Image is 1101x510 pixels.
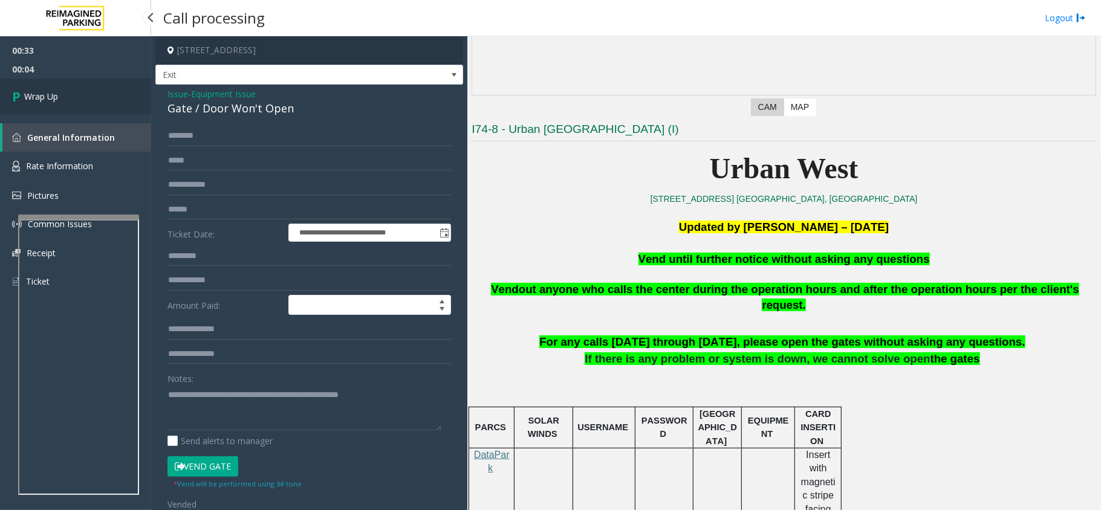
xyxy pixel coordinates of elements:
[519,283,1079,312] span: out anyone who calls the center during the operation hours and after the operation hours per the ...
[784,98,816,116] label: Map
[748,416,789,439] span: EQUIPMENT
[698,409,737,446] span: [GEOGRAPHIC_DATA]
[164,224,285,242] label: Ticket Date:
[801,409,836,446] span: CARD INSERTION
[191,88,256,100] span: Equipment Issue
[167,100,451,117] div: Gate / Door Won't Open
[585,352,930,365] span: If there is any problem or system is down, we cannot solve open
[1076,11,1086,24] img: logout
[12,161,20,172] img: 'icon'
[12,133,21,142] img: 'icon'
[577,422,628,432] span: USERNAME
[24,90,58,103] span: Wrap Up
[188,88,256,100] span: -
[174,479,302,488] small: Vend will be performed using 9# tone
[167,434,273,447] label: Send alerts to manager
[539,335,1025,348] span: For any calls [DATE] through [DATE], please open the gates without asking any questions.
[475,422,506,432] span: PARCS
[156,65,401,85] span: Exit
[164,295,285,315] label: Amount Paid:
[434,295,450,305] span: Increase value
[12,249,21,257] img: 'icon'
[26,160,93,172] span: Rate Information
[1045,11,1086,24] a: Logout
[167,456,238,477] button: Vend Gate
[27,132,115,143] span: General Information
[12,192,21,199] img: 'icon'
[472,121,1096,141] h3: I74-8 - Urban [GEOGRAPHIC_DATA] (I)
[437,224,450,241] span: Toggle popup
[751,98,784,116] label: CAM
[930,352,980,365] span: the gates
[474,450,510,473] a: DataPark
[679,221,889,233] span: Updated by [PERSON_NAME] – [DATE]
[491,283,519,296] span: Vend
[27,190,59,201] span: Pictures
[641,416,687,439] span: PASSWORD
[167,499,196,510] span: Vended
[157,3,271,33] h3: Call processing
[12,219,22,229] img: 'icon'
[167,368,193,385] label: Notes:
[638,253,930,265] span: Vend until further notice without asking any questions
[155,36,463,65] h4: [STREET_ADDRESS]
[434,305,450,315] span: Decrease value
[12,276,20,287] img: 'icon'
[710,152,859,184] span: Urban West
[474,450,510,473] span: DataPark
[167,88,188,100] span: Issue
[528,416,559,439] span: SOLAR WINDS
[651,194,918,204] a: [STREET_ADDRESS] [GEOGRAPHIC_DATA], [GEOGRAPHIC_DATA]
[2,123,151,152] a: General Information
